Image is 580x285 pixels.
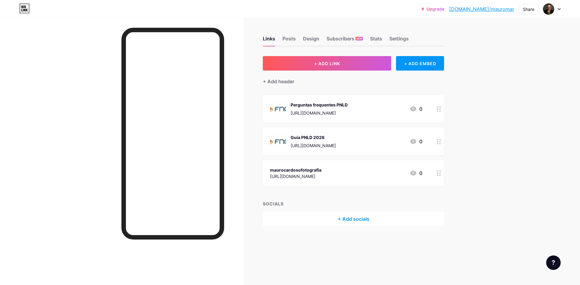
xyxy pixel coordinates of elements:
span: + ADD LINK [314,61,340,66]
button: + ADD LINK [263,56,391,71]
a: Upgrade [421,7,444,11]
div: [URL][DOMAIN_NAME] [270,173,321,179]
div: Perguntas frequentes PNLD [291,102,348,108]
div: maurocardosofotografia [270,167,321,173]
a: [DOMAIN_NAME]/mauromar [449,5,514,13]
div: Stats [370,35,382,46]
div: + Add socials [263,212,444,226]
span: NEW [356,37,362,40]
div: Posts [282,35,296,46]
div: + ADD EMBED [396,56,444,71]
div: Subscribers [327,35,363,46]
div: SOCIALS [263,201,444,207]
div: Design [303,35,319,46]
div: 0 [410,105,422,112]
div: Settings [389,35,409,46]
div: 0 [410,169,422,177]
div: Share [523,6,534,12]
div: 0 [410,138,422,145]
div: [URL][DOMAIN_NAME] [291,110,348,116]
div: Guia PNLD 2026 [291,134,336,141]
div: Links [263,35,275,46]
img: Guia PNLD 2026 [270,134,286,149]
div: + Add header [263,78,294,85]
img: Perguntas frequentes PNLD [270,101,286,117]
img: MAURO MARTINS CARDOSO [543,3,554,15]
div: [URL][DOMAIN_NAME] [291,142,336,149]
